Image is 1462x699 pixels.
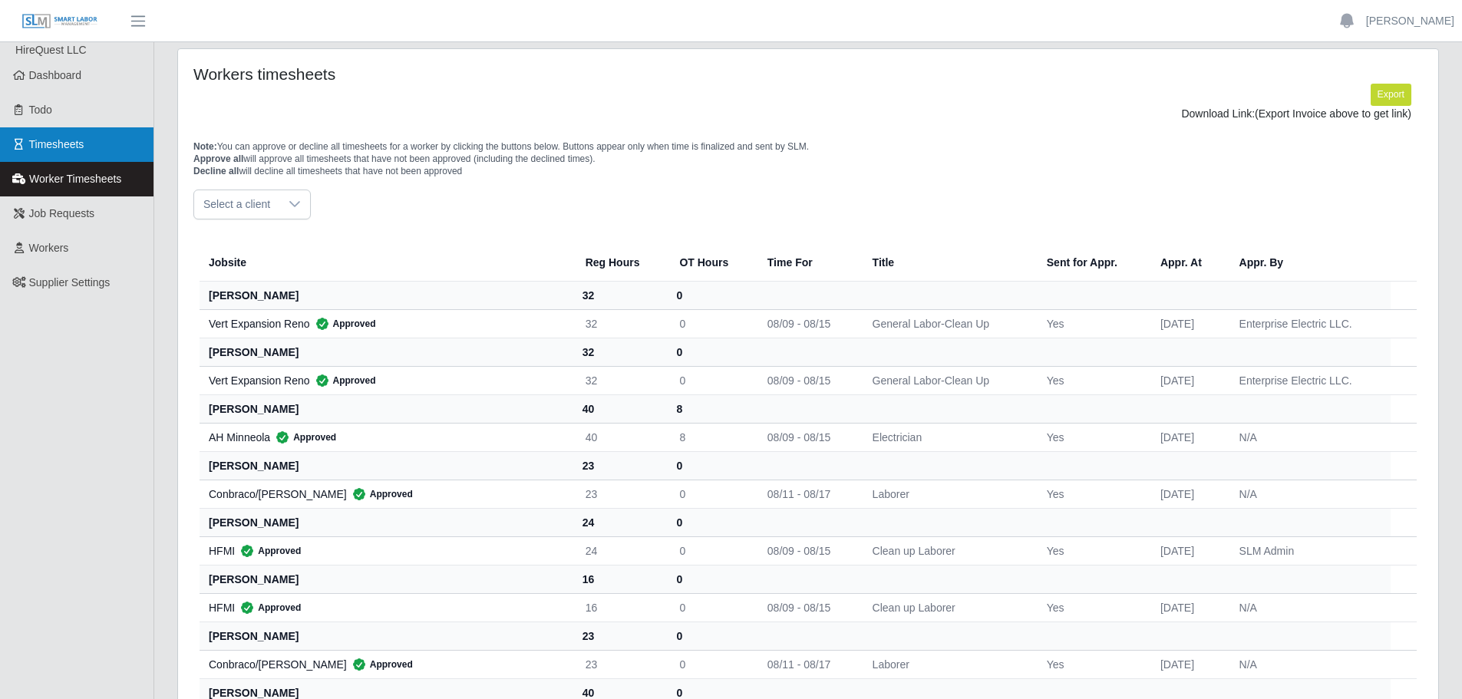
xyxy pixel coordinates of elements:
[200,565,573,593] th: [PERSON_NAME]
[860,244,1035,282] th: Title
[193,64,692,84] h4: Workers timesheets
[1148,536,1227,565] td: [DATE]
[29,138,84,150] span: Timesheets
[573,366,668,394] td: 32
[755,536,860,565] td: 08/09 - 08/15
[347,657,413,672] span: Approved
[235,600,301,615] span: Approved
[1148,423,1227,451] td: [DATE]
[860,593,1035,622] td: Clean up Laborer
[1035,244,1148,282] th: Sent for Appr.
[573,281,668,309] th: 32
[29,69,82,81] span: Dashboard
[667,508,754,536] th: 0
[755,480,860,508] td: 08/11 - 08/17
[1366,13,1454,29] a: [PERSON_NAME]
[1035,423,1148,451] td: Yes
[1227,244,1391,282] th: Appr. By
[573,394,668,423] th: 40
[1148,593,1227,622] td: [DATE]
[860,366,1035,394] td: General Labor-Clean Up
[573,480,668,508] td: 23
[310,316,376,331] span: Approved
[209,316,561,331] div: Vert Expansion Reno
[573,451,668,480] th: 23
[667,338,754,366] th: 0
[29,173,121,185] span: Worker Timesheets
[755,309,860,338] td: 08/09 - 08/15
[860,480,1035,508] td: Laborer
[193,166,239,176] span: Decline all
[15,44,87,56] span: HireQuest LLC
[1148,480,1227,508] td: [DATE]
[21,13,98,30] img: SLM Logo
[310,373,376,388] span: Approved
[860,309,1035,338] td: General Labor-Clean Up
[29,104,52,116] span: Todo
[755,423,860,451] td: 08/09 - 08/15
[667,650,754,678] td: 0
[667,565,754,593] th: 0
[667,244,754,282] th: OT Hours
[667,451,754,480] th: 0
[1227,423,1391,451] td: N/A
[573,593,668,622] td: 16
[573,508,668,536] th: 24
[1227,309,1391,338] td: Enterprise Electric LLC.
[1227,593,1391,622] td: N/A
[200,508,573,536] th: [PERSON_NAME]
[200,244,573,282] th: Jobsite
[1148,244,1227,282] th: Appr. At
[755,366,860,394] td: 08/09 - 08/15
[573,309,668,338] td: 32
[573,565,668,593] th: 16
[667,366,754,394] td: 0
[1035,536,1148,565] td: Yes
[209,657,561,672] div: Conbraco/[PERSON_NAME]
[573,338,668,366] th: 32
[860,650,1035,678] td: Laborer
[1035,593,1148,622] td: Yes
[1371,84,1411,105] button: Export
[29,207,95,219] span: Job Requests
[209,600,561,615] div: HFMI
[860,536,1035,565] td: Clean up Laborer
[347,486,413,502] span: Approved
[755,593,860,622] td: 08/09 - 08/15
[755,244,860,282] th: Time For
[209,543,561,559] div: HFMI
[209,373,561,388] div: Vert Expansion Reno
[1227,366,1391,394] td: Enterprise Electric LLC.
[573,536,668,565] td: 24
[200,338,573,366] th: [PERSON_NAME]
[667,480,754,508] td: 0
[1148,309,1227,338] td: [DATE]
[1227,480,1391,508] td: N/A
[193,153,243,164] span: Approve all
[573,423,668,451] td: 40
[1035,309,1148,338] td: Yes
[667,622,754,650] th: 0
[1255,107,1411,120] span: (Export Invoice above to get link)
[667,423,754,451] td: 8
[200,394,573,423] th: [PERSON_NAME]
[1035,480,1148,508] td: Yes
[270,430,336,445] span: Approved
[29,242,69,254] span: Workers
[200,622,573,650] th: [PERSON_NAME]
[573,244,668,282] th: Reg Hours
[200,281,573,309] th: [PERSON_NAME]
[667,536,754,565] td: 0
[667,281,754,309] th: 0
[209,430,561,445] div: AH Minneola
[667,394,754,423] th: 8
[667,309,754,338] td: 0
[573,622,668,650] th: 23
[29,276,111,289] span: Supplier Settings
[667,593,754,622] td: 0
[193,141,217,152] span: Note:
[1148,650,1227,678] td: [DATE]
[200,451,573,480] th: [PERSON_NAME]
[235,543,301,559] span: Approved
[1035,650,1148,678] td: Yes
